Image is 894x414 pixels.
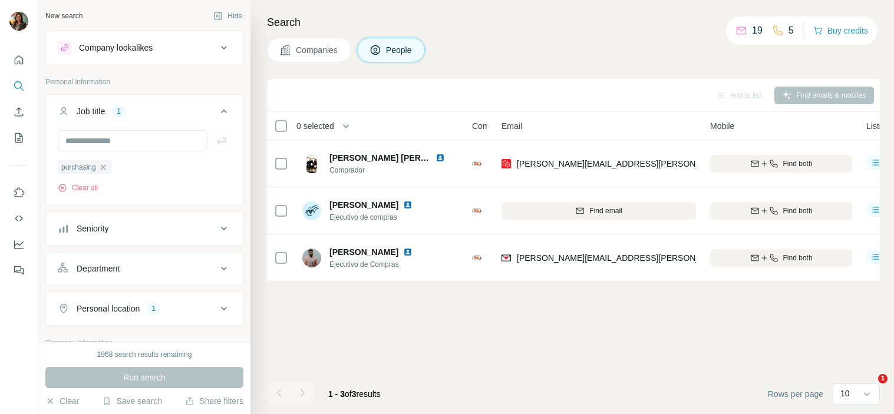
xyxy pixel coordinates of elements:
[472,161,481,166] img: Logo of Nutriwell
[46,97,243,130] button: Job title1
[45,395,79,407] button: Clear
[267,14,880,31] h4: Search
[9,208,28,229] button: Use Surfe API
[352,389,357,399] span: 3
[329,153,470,163] span: [PERSON_NAME] [PERSON_NAME]
[46,254,243,283] button: Department
[403,200,413,210] img: LinkedIn logo
[9,101,28,122] button: Enrich CSV
[502,158,511,170] img: provider prospeo logo
[789,24,794,38] p: 5
[302,201,321,220] img: Avatar
[768,388,823,400] span: Rows per page
[205,7,250,25] button: Hide
[9,75,28,97] button: Search
[329,259,427,270] span: Ejecutivo de Compras
[9,49,28,71] button: Quick start
[302,154,321,173] img: Avatar
[783,253,813,263] span: Find both
[502,202,696,220] button: Find email
[386,44,413,56] span: People
[710,249,852,267] button: Find both
[296,120,334,132] span: 0 selected
[61,162,96,173] span: purchasing
[403,247,413,257] img: LinkedIn logo
[9,260,28,281] button: Feedback
[517,159,793,168] span: [PERSON_NAME][EMAIL_ADDRESS][PERSON_NAME][DOMAIN_NAME]
[710,120,734,132] span: Mobile
[328,389,345,399] span: 1 - 3
[302,249,321,267] img: Avatar
[502,252,511,264] img: provider findymail logo
[813,22,868,39] button: Buy credits
[472,208,481,213] img: Logo of Nutriwell
[77,105,105,117] div: Job title
[185,395,243,407] button: Share filters
[783,206,813,216] span: Find both
[45,337,243,348] p: Company information
[502,120,522,132] span: Email
[840,387,850,399] p: 10
[46,214,243,243] button: Seniority
[436,153,445,163] img: LinkedIn logo
[112,106,126,117] div: 1
[9,12,28,31] img: Avatar
[710,155,852,173] button: Find both
[46,294,243,323] button: Personal location1
[45,11,83,21] div: New search
[329,165,459,175] span: Comprador
[77,223,108,234] div: Seniority
[329,212,427,223] span: Ejecutivo de compras
[79,42,153,54] div: Company lookalikes
[710,202,852,220] button: Find both
[854,374,882,402] iframe: Intercom live chat
[752,24,763,38] p: 19
[102,395,162,407] button: Save search
[783,158,813,169] span: Find both
[9,234,28,255] button: Dashboard
[345,389,352,399] span: of
[77,303,140,314] div: Personal location
[329,247,398,257] span: [PERSON_NAME]
[97,349,192,360] div: 1968 search results remaining
[296,44,339,56] span: Companies
[328,389,381,399] span: results
[866,120,883,132] span: Lists
[9,182,28,203] button: Use Surfe on LinkedIn
[45,77,243,87] p: Personal information
[58,183,98,193] button: Clear all
[878,374,888,383] span: 1
[472,120,507,132] span: Company
[46,34,243,62] button: Company lookalikes
[9,127,28,148] button: My lists
[517,253,793,263] span: [PERSON_NAME][EMAIL_ADDRESS][PERSON_NAME][DOMAIN_NAME]
[77,263,120,274] div: Department
[472,255,481,260] img: Logo of Nutriwell
[147,303,160,314] div: 1
[589,206,622,216] span: Find email
[329,200,398,210] span: [PERSON_NAME]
